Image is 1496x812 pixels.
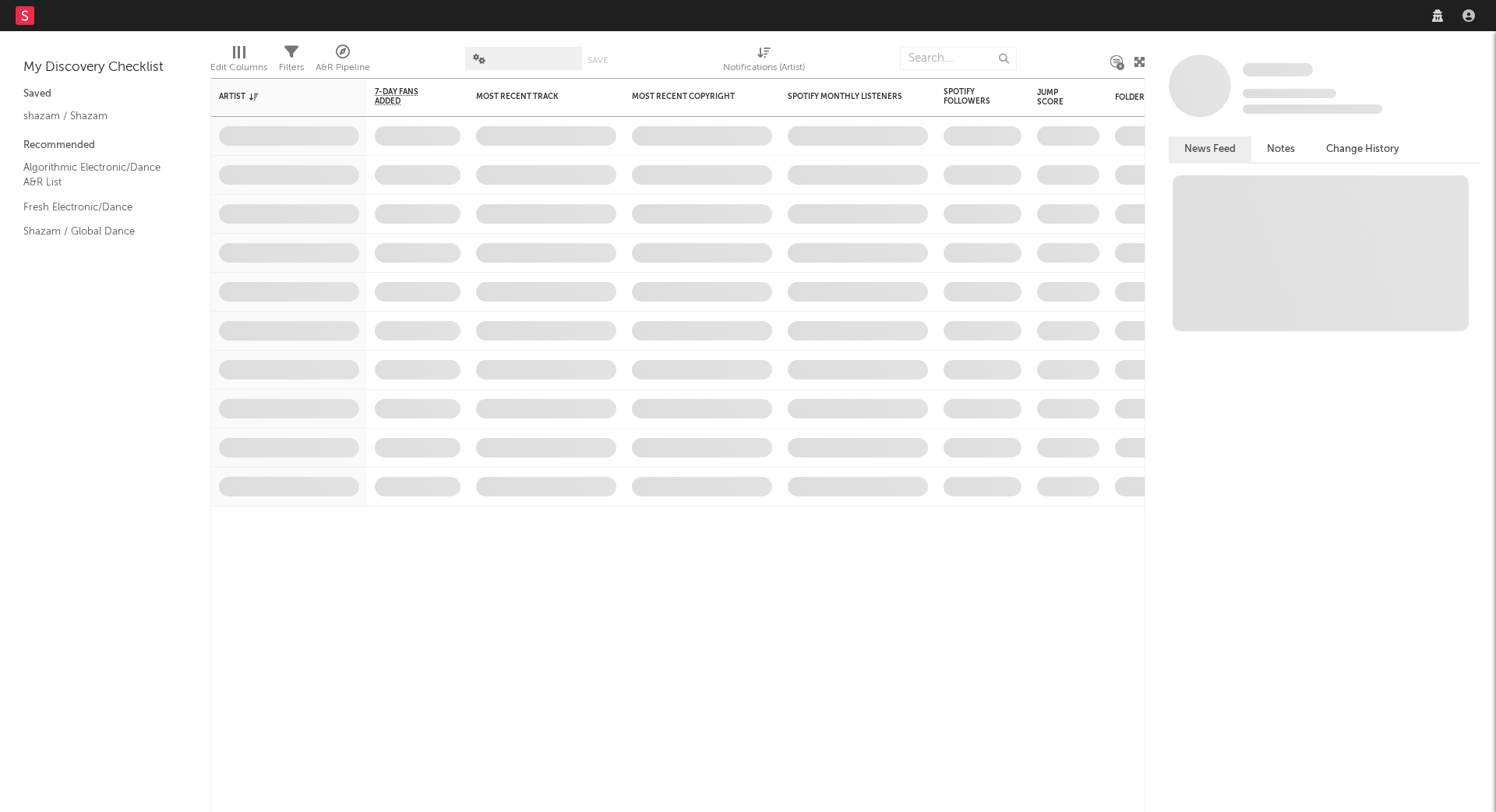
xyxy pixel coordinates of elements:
[476,92,593,101] div: Most Recent Track
[23,223,171,240] a: Shazam / Global Dance
[1243,63,1313,76] span: Some Artist
[723,58,805,77] div: Notifications (Artist)
[375,87,437,106] span: 7-Day Fans Added
[1251,136,1311,162] button: Notes
[23,108,171,125] a: shazam / Shazam
[316,58,370,77] div: A&R Pipeline
[279,58,304,77] div: Filters
[279,39,304,84] div: Filters
[1243,104,1382,114] span: 0 fans last week
[23,58,187,77] div: My Discovery Checklist
[900,47,1017,70] input: Search...
[1037,88,1076,107] div: Jump Score
[210,58,267,77] div: Edit Columns
[219,92,336,101] div: Artist
[788,92,905,101] div: Spotify Monthly Listeners
[1311,136,1415,162] button: Change History
[587,56,608,65] button: Save
[23,136,187,155] div: Recommended
[23,159,171,191] a: Algorithmic Electronic/Dance A&R List
[316,39,370,84] div: A&R Pipeline
[1169,136,1251,162] button: News Feed
[1115,93,1232,102] div: Folders
[632,92,749,101] div: Most Recent Copyright
[1243,89,1336,98] span: Tracking Since: [DATE]
[23,85,187,104] div: Saved
[23,199,171,216] a: Fresh Electronic/Dance
[1243,62,1313,78] a: Some Artist
[944,87,998,106] div: Spotify Followers
[210,39,267,84] div: Edit Columns
[723,39,805,84] div: Notifications (Artist)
